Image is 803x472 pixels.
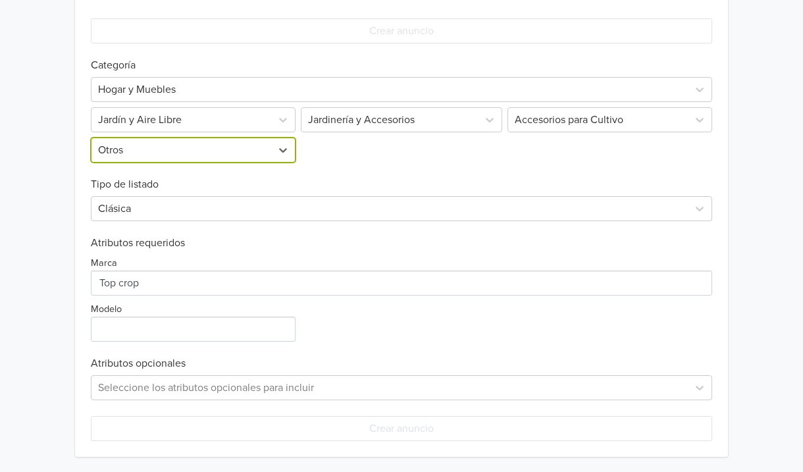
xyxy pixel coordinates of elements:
[91,18,712,43] button: Crear anuncio
[91,237,712,249] h6: Atributos requeridos
[91,302,122,317] label: Modelo
[91,357,712,370] h6: Atributos opcionales
[91,416,712,441] button: Crear anuncio
[91,43,712,72] h6: Categoría
[91,163,712,191] h6: Tipo de listado
[91,256,117,271] label: Marca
